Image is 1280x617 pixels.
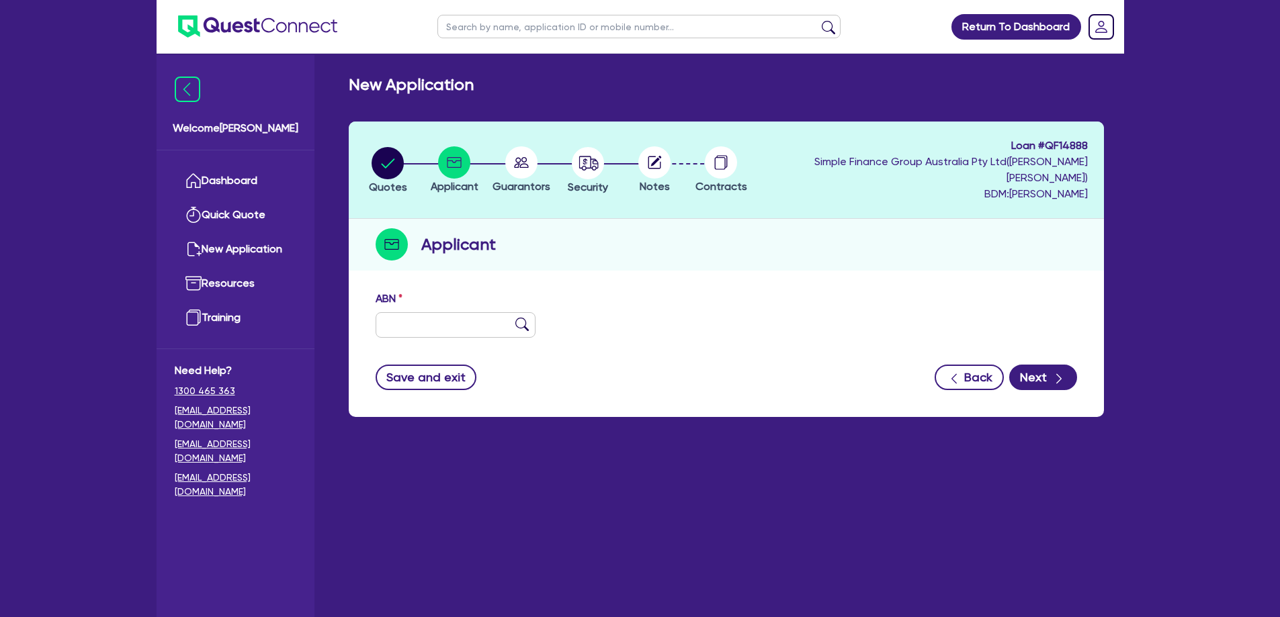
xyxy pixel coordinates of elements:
span: Welcome [PERSON_NAME] [173,120,298,136]
span: Applicant [431,180,478,193]
button: Save and exit [376,365,477,390]
h2: New Application [349,75,474,95]
a: [EMAIL_ADDRESS][DOMAIN_NAME] [175,471,296,499]
img: abn-lookup icon [515,318,529,331]
img: quest-connect-logo-blue [178,15,337,38]
span: Security [568,181,608,193]
button: Quotes [368,146,408,196]
a: New Application [175,232,296,267]
h2: Applicant [421,232,496,256]
a: [EMAIL_ADDRESS][DOMAIN_NAME] [175,404,296,432]
button: Back [935,365,1004,390]
span: Loan # QF14888 [758,138,1088,154]
span: Simple Finance Group Australia Pty Ltd ( [PERSON_NAME] [PERSON_NAME] ) [814,155,1088,184]
button: Security [567,146,609,196]
img: resources [185,275,202,291]
img: new-application [185,241,202,257]
img: step-icon [376,228,408,260]
span: BDM: [PERSON_NAME] [758,186,1088,202]
span: Contracts [695,180,747,193]
button: Next [1009,365,1077,390]
img: icon-menu-close [175,77,200,102]
input: Search by name, application ID or mobile number... [437,15,841,38]
label: ABN [376,291,402,307]
span: Notes [640,180,670,193]
span: Need Help? [175,363,296,379]
a: Resources [175,267,296,301]
tcxspan: Call 1300 465 363 via 3CX [175,385,235,396]
a: Dropdown toggle [1084,9,1119,44]
span: Quotes [369,181,407,193]
a: Return To Dashboard [951,14,1081,40]
a: Dashboard [175,164,296,198]
a: Training [175,301,296,335]
img: quick-quote [185,207,202,223]
span: Guarantors [493,180,550,193]
img: training [185,310,202,326]
a: Quick Quote [175,198,296,232]
a: [EMAIL_ADDRESS][DOMAIN_NAME] [175,437,296,465]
